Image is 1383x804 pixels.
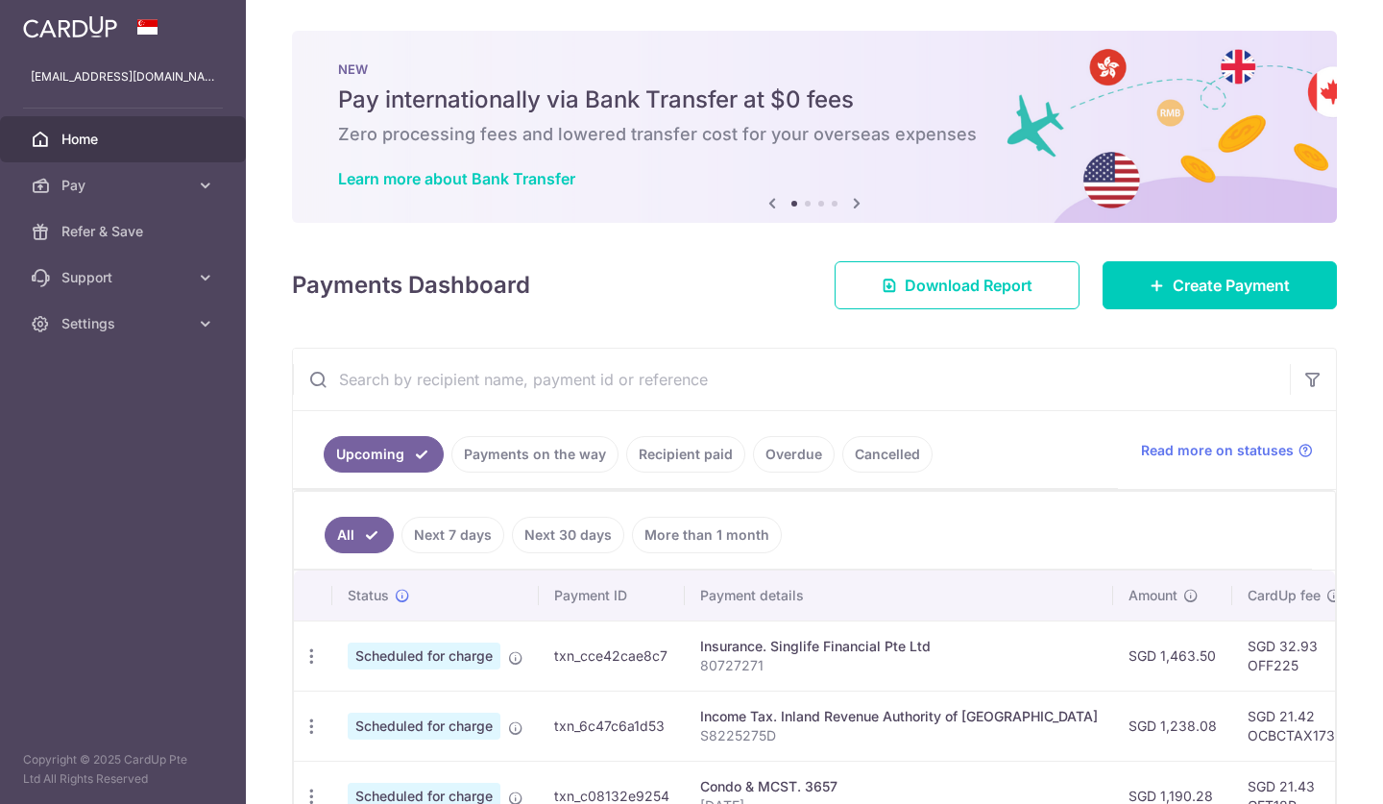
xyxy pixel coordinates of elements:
td: SGD 21.42 OCBCTAX173 [1232,691,1357,761]
a: Cancelled [842,436,933,473]
iframe: Opens a widget where you can find more information [1260,746,1364,794]
span: Download Report [905,274,1032,297]
h4: Payments Dashboard [292,268,530,303]
img: Bank transfer banner [292,31,1337,223]
th: Payment details [685,571,1113,621]
th: Payment ID [539,571,685,621]
span: Pay [61,176,188,195]
td: SGD 32.93 OFF225 [1232,621,1357,691]
a: Read more on statuses [1141,441,1313,460]
span: Scheduled for charge [348,713,500,740]
span: Read more on statuses [1141,441,1294,460]
span: Support [61,268,188,287]
a: Upcoming [324,436,444,473]
span: Status [348,586,389,605]
p: NEW [338,61,1291,77]
a: More than 1 month [632,517,782,553]
td: txn_cce42cae8c7 [539,621,685,691]
td: SGD 1,463.50 [1113,621,1232,691]
div: Insurance. Singlife Financial Pte Ltd [700,637,1098,656]
div: Condo & MCST. 3657 [700,777,1098,796]
a: Learn more about Bank Transfer [338,169,575,188]
span: CardUp fee [1248,586,1321,605]
p: S8225275D [700,726,1098,745]
input: Search by recipient name, payment id or reference [293,349,1290,410]
a: Recipient paid [626,436,745,473]
a: Next 7 days [401,517,504,553]
a: Overdue [753,436,835,473]
span: Settings [61,314,188,333]
span: Create Payment [1173,274,1290,297]
span: Amount [1128,586,1177,605]
p: 80727271 [700,656,1098,675]
td: SGD 1,238.08 [1113,691,1232,761]
a: Create Payment [1103,261,1337,309]
h5: Pay internationally via Bank Transfer at $0 fees [338,85,1291,115]
span: Refer & Save [61,222,188,241]
span: Scheduled for charge [348,643,500,670]
div: Income Tax. Inland Revenue Authority of [GEOGRAPHIC_DATA] [700,707,1098,726]
a: All [325,517,394,553]
a: Download Report [835,261,1080,309]
span: Home [61,130,188,149]
h6: Zero processing fees and lowered transfer cost for your overseas expenses [338,123,1291,146]
a: Next 30 days [512,517,624,553]
p: [EMAIL_ADDRESS][DOMAIN_NAME] [31,67,215,86]
a: Payments on the way [451,436,619,473]
img: CardUp [23,15,117,38]
td: txn_6c47c6a1d53 [539,691,685,761]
